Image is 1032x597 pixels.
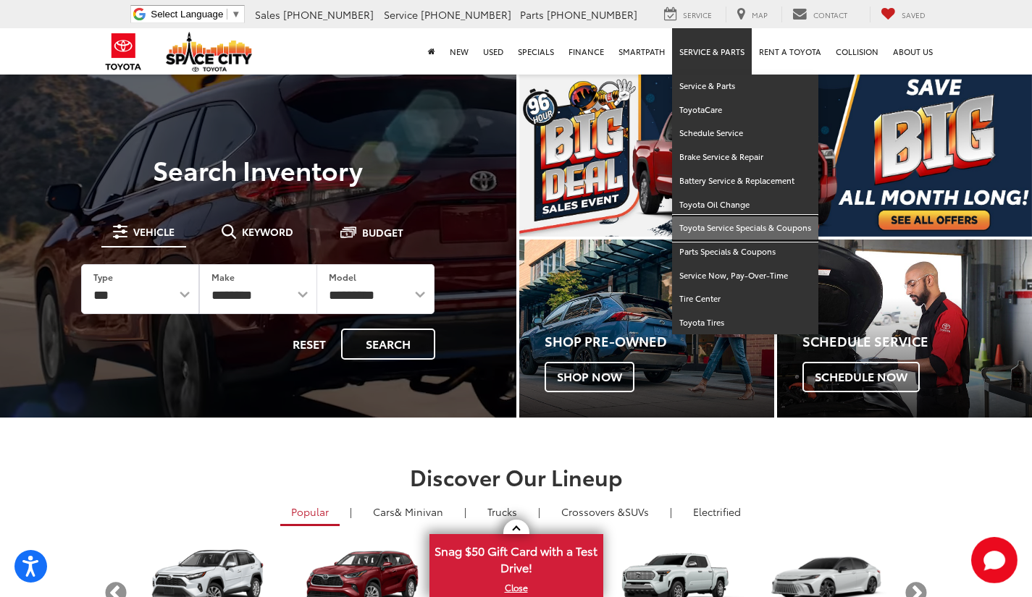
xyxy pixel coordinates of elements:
[519,101,596,208] button: Click to view previous picture.
[682,499,752,524] a: Electrified
[477,499,528,524] a: Trucks
[534,504,544,519] li: |
[461,504,470,519] li: |
[672,216,818,240] a: Toyota Service Specials & Coupons
[520,7,544,22] span: Parts
[346,504,356,519] li: |
[886,28,940,75] a: About Us
[421,28,442,75] a: Home
[547,7,637,22] span: [PHONE_NUMBER]
[511,28,561,75] a: Specials
[653,7,723,22] a: Service
[280,329,338,360] button: Reset
[777,240,1032,418] div: Toyota
[242,226,293,237] span: Keyword
[802,334,1032,349] h4: Schedule Service
[362,499,454,524] a: Cars
[442,28,476,75] a: New
[777,240,1032,418] a: Schedule Service Schedule Now
[683,9,712,20] span: Service
[672,122,818,145] a: Schedule Service
[666,504,676,519] li: |
[561,504,625,519] span: Crossovers &
[545,362,634,392] span: Shop Now
[902,9,926,20] span: Saved
[104,465,929,488] h2: Discover Our Lineup
[280,499,340,526] a: Popular
[384,7,418,22] span: Service
[231,9,240,20] span: ▼
[93,271,113,283] label: Type
[672,287,818,311] a: Tire Center: Opens in a new tab
[828,28,886,75] a: Collision
[283,7,374,22] span: [PHONE_NUMBER]
[870,7,936,22] a: My Saved Vehicles
[781,7,858,22] a: Contact
[971,537,1018,583] button: Toggle Chat Window
[61,155,456,184] h3: Search Inventory
[431,535,602,580] span: Snag $50 Gift Card with a Test Drive!
[545,334,774,349] h4: Shop Pre-Owned
[955,101,1032,208] button: Click to view next picture.
[672,193,818,217] a: Toyota Oil Change
[672,240,818,264] a: Parts Specials & Coupons
[752,28,828,75] a: Rent a Toyota
[255,7,280,22] span: Sales
[151,9,240,20] a: Select Language​
[329,271,356,283] label: Model
[341,329,435,360] button: Search
[476,28,511,75] a: Used
[672,145,818,169] a: Brake Service & Repair
[672,311,818,334] a: Toyota Tires
[672,75,818,98] a: Service & Parts
[726,7,779,22] a: Map
[672,264,818,288] a: Service Now, Pay-Over-Time
[133,226,175,237] span: Vehicle
[752,9,768,20] span: Map
[151,9,223,20] span: Select Language
[519,240,774,418] div: Toyota
[421,7,511,22] span: [PHONE_NUMBER]
[362,227,403,237] span: Budget
[519,240,774,418] a: Shop Pre-Owned Shop Now
[971,537,1018,583] svg: Start Chat
[561,28,611,75] a: Finance
[672,98,818,122] a: ToyotaCare
[611,28,672,75] a: SmartPath
[395,504,443,519] span: & Minivan
[672,169,818,193] a: Battery Service & Replacement
[166,32,253,72] img: Space City Toyota
[550,499,660,524] a: SUVs
[211,271,235,283] label: Make
[96,28,151,75] img: Toyota
[802,362,920,392] span: Schedule Now
[813,9,847,20] span: Contact
[672,28,752,75] a: Service & Parts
